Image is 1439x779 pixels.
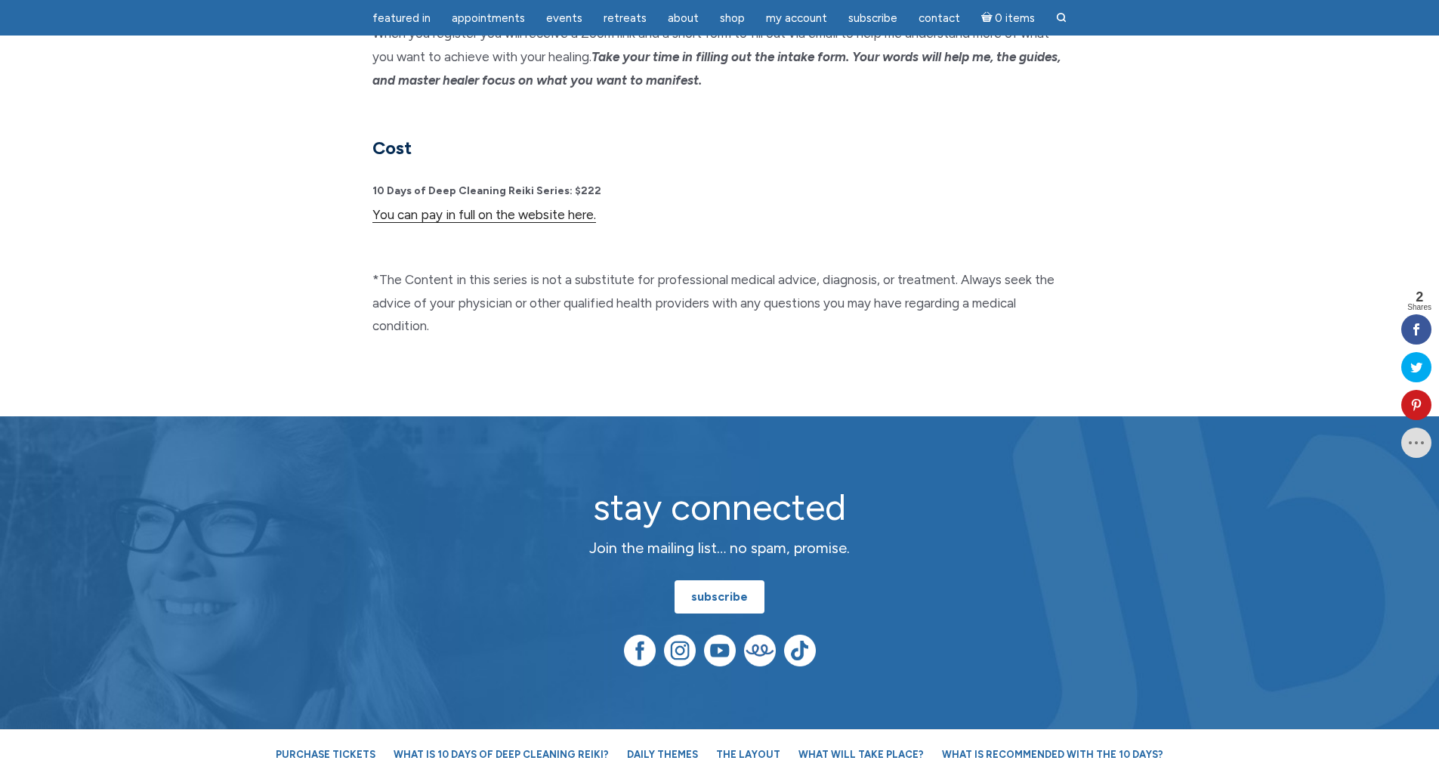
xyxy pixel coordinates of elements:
p: *The Content in this series is not a substitute for professional medical advice, diagnosis, or tr... [372,268,1067,338]
p: When you register you will receive a Zoom link and a short form to fill out via email to help me ... [372,22,1067,91]
em: Take your time in filling out the intake form. Your words will help me, the guides, and master he... [372,49,1061,88]
img: YouTube [704,635,736,666]
a: What is 10 Days of Deep Cleaning Reiki? [386,741,616,768]
span: Appointments [452,11,525,25]
a: You can pay in full on the website here. [372,207,596,223]
a: Events [537,4,591,33]
a: subscribe [675,580,764,614]
p: Join the mailing list… no spam, promise. [452,536,988,560]
span: Subscribe [848,11,897,25]
span: Events [546,11,582,25]
strong: 10 Days of Deep Cleaning Reiki Series: $222 [372,184,601,197]
i: Cart [981,11,996,25]
h2: stay connected [452,487,988,527]
span: 0 items [995,13,1035,24]
span: About [668,11,699,25]
a: About [659,4,708,33]
a: What is recommended with the 10 Days? [934,741,1171,768]
a: featured in [363,4,440,33]
a: Retreats [594,4,656,33]
a: Daily Themes [619,741,706,768]
a: Contact [909,4,969,33]
span: featured in [372,11,431,25]
img: Teespring [744,635,776,666]
span: Shop [720,11,745,25]
img: Facebook [624,635,656,666]
span: Shares [1407,304,1431,311]
a: What will take place? [791,741,931,768]
a: Cart0 items [972,2,1045,33]
img: TikTok [784,635,816,666]
img: Instagram [664,635,696,666]
span: 2 [1407,290,1431,304]
a: My Account [757,4,836,33]
a: Appointments [443,4,534,33]
a: Shop [711,4,754,33]
a: Purchase Tickets [268,741,383,768]
strong: Cost [372,137,412,159]
span: My Account [766,11,827,25]
span: Retreats [604,11,647,25]
span: Contact [919,11,960,25]
a: The Layout [709,741,788,768]
a: Subscribe [839,4,906,33]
